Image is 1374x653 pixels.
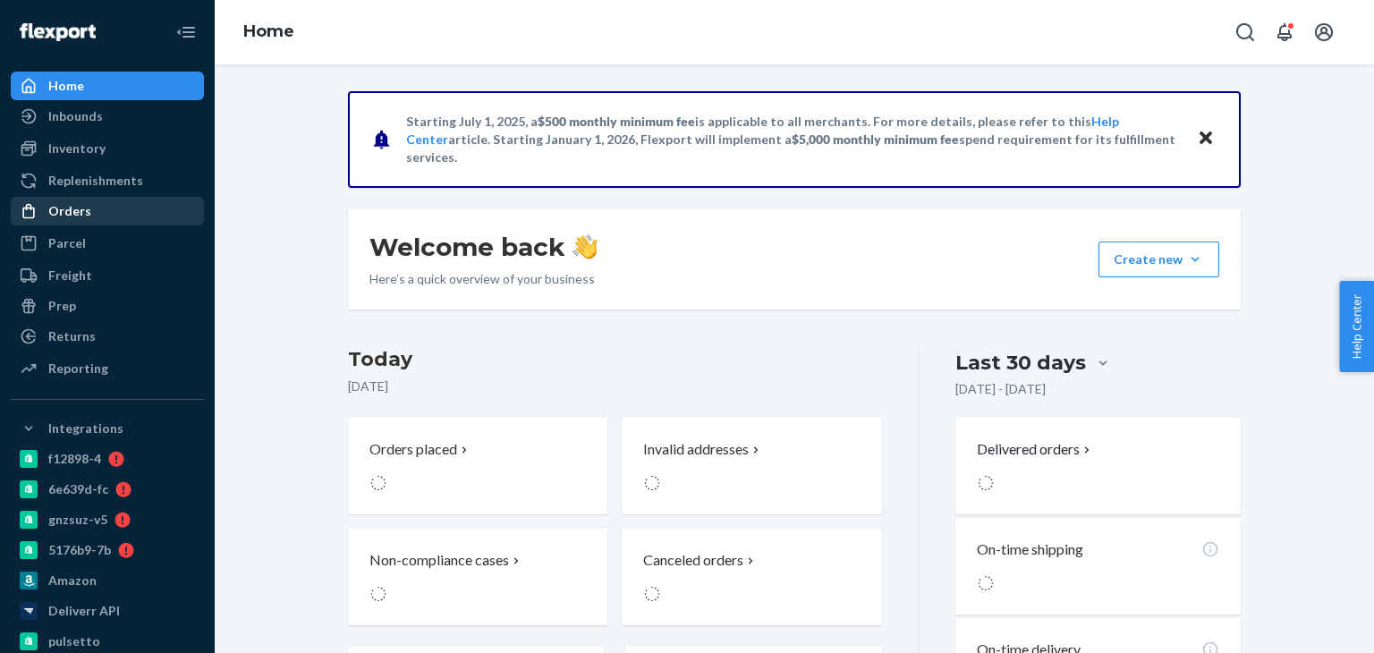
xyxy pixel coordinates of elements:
[48,297,76,315] div: Prep
[643,550,743,571] p: Canceled orders
[369,439,457,460] p: Orders placed
[1267,14,1302,50] button: Open notifications
[11,72,204,100] a: Home
[48,202,91,220] div: Orders
[369,270,598,288] p: Here’s a quick overview of your business
[48,541,111,559] div: 5176b9-7b
[1098,242,1219,277] button: Create new
[11,197,204,225] a: Orders
[955,380,1046,398] p: [DATE] - [DATE]
[792,131,959,147] span: $5,000 monthly minimum fee
[11,261,204,290] a: Freight
[48,77,84,95] div: Home
[977,439,1094,460] button: Delivered orders
[11,229,204,258] a: Parcel
[1194,126,1217,152] button: Close
[48,172,143,190] div: Replenishments
[48,511,107,529] div: gnzsuz-v5
[48,360,108,377] div: Reporting
[11,354,204,383] a: Reporting
[572,234,598,259] img: hand-wave emoji
[48,602,120,620] div: Deliverr API
[11,597,204,625] a: Deliverr API
[11,445,204,473] a: f12898-4
[48,632,100,650] div: pulsetto
[1339,281,1374,372] button: Help Center
[11,134,204,163] a: Inventory
[243,21,294,41] a: Home
[11,475,204,504] a: 6e639d-fc
[11,166,204,195] a: Replenishments
[369,550,509,571] p: Non-compliance cases
[622,418,881,514] button: Invalid addresses
[977,539,1083,560] p: On-time shipping
[48,107,103,125] div: Inbounds
[955,349,1086,377] div: Last 30 days
[369,231,598,263] h1: Welcome back
[1227,14,1263,50] button: Open Search Box
[11,536,204,564] a: 5176b9-7b
[168,14,204,50] button: Close Navigation
[406,113,1180,166] p: Starting July 1, 2025, a is applicable to all merchants. For more details, please refer to this a...
[11,566,204,595] a: Amazon
[36,13,100,29] span: Support
[48,420,123,437] div: Integrations
[348,377,882,395] p: [DATE]
[48,234,86,252] div: Parcel
[643,439,749,460] p: Invalid addresses
[11,414,204,443] button: Integrations
[48,267,92,284] div: Freight
[348,529,607,625] button: Non-compliance cases
[48,480,108,498] div: 6e639d-fc
[48,450,101,468] div: f12898-4
[229,6,309,58] ol: breadcrumbs
[11,505,204,534] a: gnzsuz-v5
[11,102,204,131] a: Inbounds
[20,23,96,41] img: Flexport logo
[11,292,204,320] a: Prep
[11,322,204,351] a: Returns
[48,140,106,157] div: Inventory
[348,345,882,374] h3: Today
[48,327,96,345] div: Returns
[538,114,695,129] span: $500 monthly minimum fee
[348,418,607,514] button: Orders placed
[48,572,97,589] div: Amazon
[1306,14,1342,50] button: Open account menu
[622,529,881,625] button: Canceled orders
